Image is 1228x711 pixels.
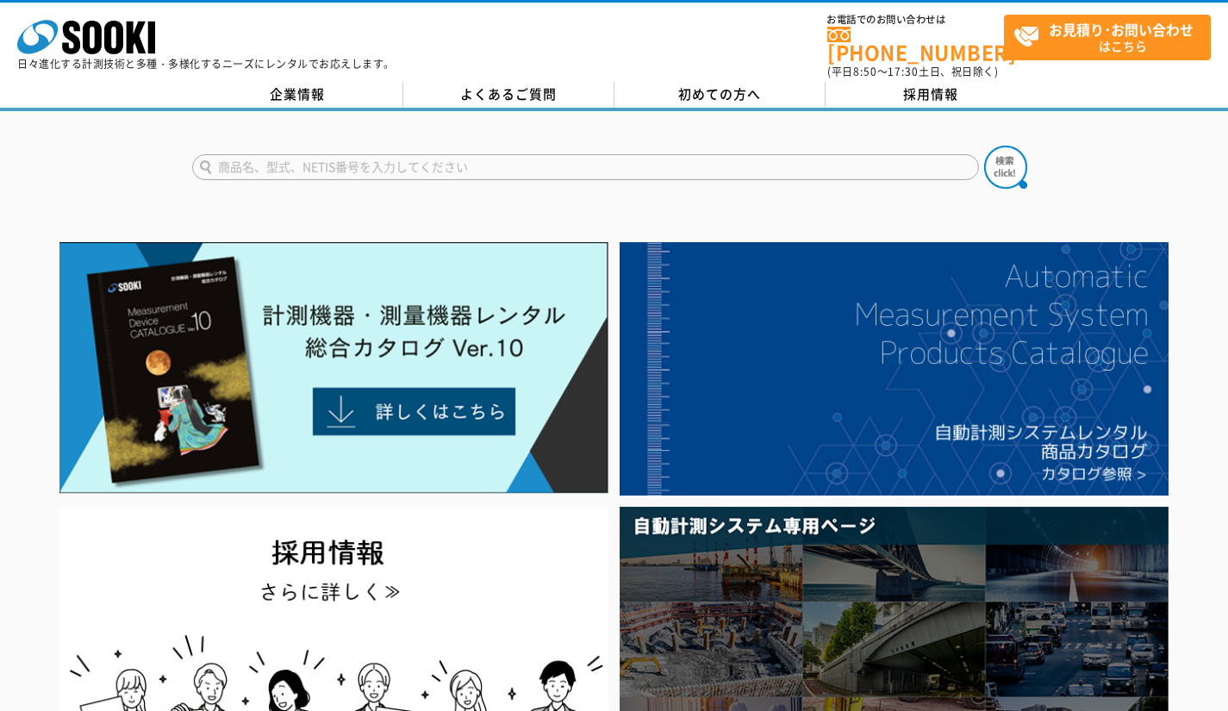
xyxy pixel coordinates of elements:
[192,154,979,180] input: 商品名、型式、NETIS番号を入力してください
[614,82,826,108] a: 初めての方へ
[59,242,608,494] img: Catalog Ver10
[827,15,1004,25] span: お電話でのお問い合わせは
[620,242,1169,496] img: 自動計測システムカタログ
[827,64,998,79] span: (平日 ～ 土日、祝日除く)
[403,82,614,108] a: よくあるご質問
[827,27,1004,62] a: [PHONE_NUMBER]
[1004,15,1211,60] a: お見積り･お問い合わせはこちら
[1049,19,1194,40] strong: お見積り･お問い合わせ
[192,82,403,108] a: 企業情報
[17,59,395,69] p: 日々進化する計測技術と多種・多様化するニーズにレンタルでお応えします。
[888,64,919,79] span: 17:30
[678,84,761,103] span: 初めての方へ
[826,82,1037,108] a: 採用情報
[984,146,1027,189] img: btn_search.png
[853,64,877,79] span: 8:50
[1013,16,1210,59] span: はこちら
